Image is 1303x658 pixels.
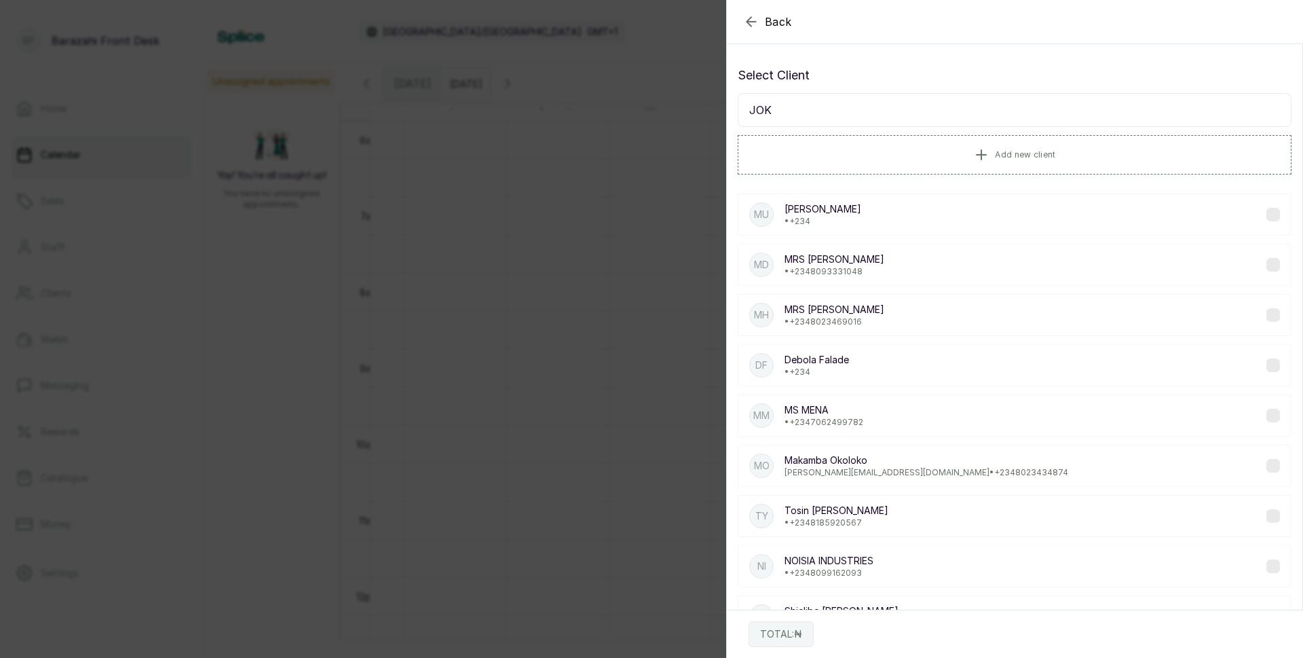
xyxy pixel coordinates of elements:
[995,149,1055,160] span: Add new client
[785,216,861,227] p: • +234
[785,403,863,417] p: MS MENA
[753,409,770,422] p: MM
[757,560,766,573] p: NI
[785,367,849,378] p: • +234
[785,353,849,367] p: Debola Falade
[785,454,1068,467] p: Makamba Okoloko
[743,14,792,30] button: Back
[754,459,770,473] p: MO
[785,316,884,327] p: • +234 8023469016
[785,303,884,316] p: MRS [PERSON_NAME]
[754,258,769,272] p: MD
[738,93,1291,127] input: Search for a client by name, phone number, or email.
[754,308,769,322] p: MH
[755,509,768,523] p: TY
[785,467,1068,478] p: [PERSON_NAME][EMAIL_ADDRESS][DOMAIN_NAME] • +234 8023434874
[755,359,768,372] p: DF
[785,517,888,528] p: • +234 8185920567
[738,135,1291,175] button: Add new client
[785,554,873,568] p: NOISIA INDUSTRIES
[785,202,861,216] p: [PERSON_NAME]
[738,66,1291,85] p: Select Client
[765,14,792,30] span: Back
[754,208,769,221] p: Mu
[785,417,863,428] p: • +234 7062499782
[785,266,884,277] p: • +234 8093331048
[785,568,873,579] p: • +234 8099162093
[760,627,802,641] p: TOTAL: ₦
[785,253,884,266] p: MRS [PERSON_NAME]
[785,504,888,517] p: Tosin [PERSON_NAME]
[785,604,899,618] p: Shielibe [PERSON_NAME]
